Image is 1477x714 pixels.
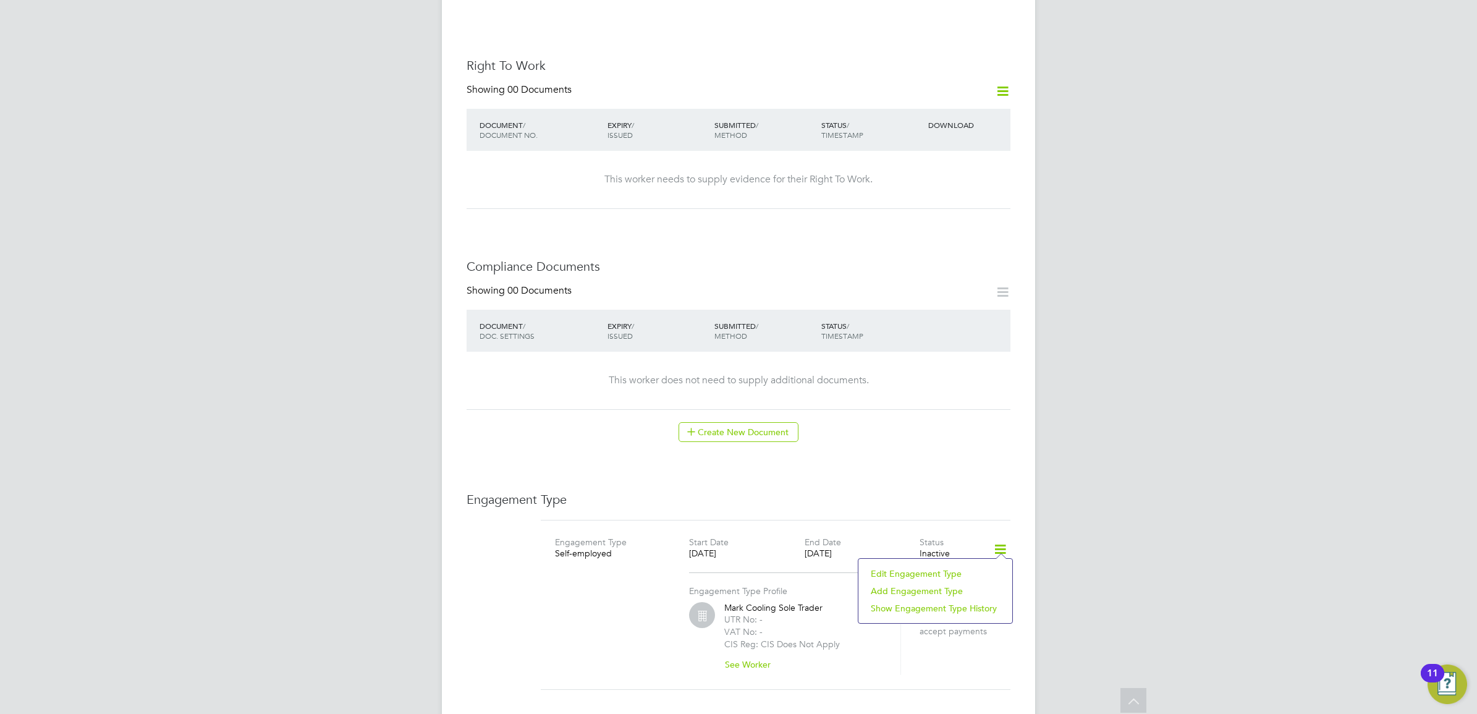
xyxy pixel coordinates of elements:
span: DOC. SETTINGS [480,331,535,341]
h3: Compliance Documents [467,258,1010,274]
button: Open Resource Center, 11 new notifications [1428,665,1467,704]
span: 00 Documents [507,284,572,297]
span: This business cannot accept payments [920,614,1015,637]
li: Show Engagement Type History [865,600,1006,617]
div: This worker does not need to supply additional documents. [479,374,998,387]
div: This worker needs to supply evidence for their Right To Work. [479,173,998,186]
label: VAT No: - [724,626,763,637]
li: Add Engagement Type [865,582,1006,600]
h3: Engagement Type [467,491,1010,508]
div: EXPIRY [604,315,711,347]
label: Engagement Type Profile [689,585,787,597]
label: CIS Reg: CIS Does Not Apply [724,639,840,650]
span: METHOD [714,130,747,140]
div: DOCUMENT [476,315,604,347]
div: DOCUMENT [476,114,604,146]
span: TIMESTAMP [821,130,863,140]
div: EXPIRY [604,114,711,146]
div: SUBMITTED [711,315,818,347]
span: / [847,321,849,331]
div: Showing [467,83,574,96]
span: / [847,120,849,130]
div: Inactive [920,548,977,559]
span: ISSUED [607,331,633,341]
span: METHOD [714,331,747,341]
div: SUBMITTED [711,114,818,146]
span: / [523,120,525,130]
span: / [523,321,525,331]
div: [DATE] [805,548,920,559]
label: Engagement Type [555,537,627,548]
div: Mark Cooling Sole Trader [724,602,885,675]
span: DOCUMENT NO. [480,130,538,140]
span: / [632,120,634,130]
label: Status [920,537,944,548]
span: TIMESTAMP [821,331,863,341]
li: Edit Engagement Type [865,565,1006,582]
div: STATUS [818,315,925,347]
div: 11 [1427,673,1438,689]
span: / [756,120,758,130]
div: Self-employed [555,548,670,559]
div: DOWNLOAD [925,114,1010,136]
button: Create New Document [679,422,798,442]
span: / [756,321,758,331]
label: Start Date [689,537,729,548]
div: Showing [467,284,574,297]
span: 00 Documents [507,83,572,96]
button: See Worker [724,655,781,674]
span: ISSUED [607,130,633,140]
label: End Date [805,537,841,548]
span: / [632,321,634,331]
label: UTR No: - [724,614,763,625]
h3: Right To Work [467,57,1010,74]
div: [DATE] [689,548,804,559]
div: STATUS [818,114,925,146]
